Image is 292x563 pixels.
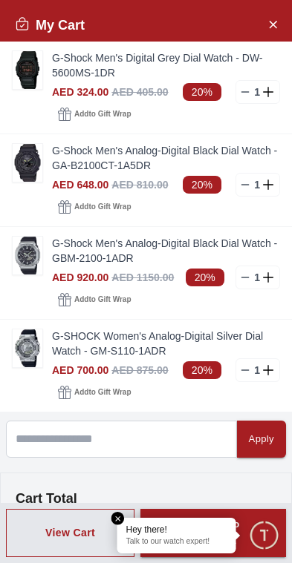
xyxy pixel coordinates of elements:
[52,329,280,358] a: G-SHOCK Women's Analog-Digital Silver Dial Watch - GM-S110-1ADR
[183,176,221,194] span: 20%
[52,86,108,98] span: AED 324.00
[52,197,137,217] button: Addto Gift Wrap
[183,361,221,379] span: 20%
[13,237,42,274] img: ...
[249,431,274,448] div: Apply
[74,292,131,307] span: Add to Gift Wrap
[15,15,85,36] h2: My Cart
[111,271,174,283] span: AED 1150.00
[74,107,131,122] span: Add to Gift Wrap
[52,179,108,191] span: AED 648.00
[111,86,168,98] span: AED 405.00
[111,512,125,525] em: Close tooltip
[111,364,168,376] span: AED 875.00
[251,177,263,192] p: 1
[251,363,263,378] p: 1
[74,385,131,400] span: Add to Gift Wrap
[52,143,280,173] a: G-Shock Men's Analog-Digital Black Dial Watch - GA-B2100CT-1A5DR
[52,236,280,266] a: G-Shock Men's Analog-Digital Black Dial Watch - GBM-2100-1ADR
[251,85,263,99] p: 1
[183,83,221,101] span: 20%
[186,269,224,286] span: 20%
[251,270,263,285] p: 1
[248,519,281,552] div: Chat Widget
[52,382,137,403] button: Addto Gift Wrap
[126,524,227,536] div: Hey there!
[13,51,42,89] img: ...
[261,12,285,36] button: Close Account
[52,289,137,310] button: Addto Gift Wrap
[52,364,108,376] span: AED 700.00
[16,488,276,509] h4: Cart Total
[126,537,227,547] p: Talk to our watch expert!
[6,509,134,558] button: View Cart
[52,50,280,80] a: G-Shock Men's Digital Grey Dial Watch - DW-5600MS-1DR
[111,179,168,191] span: AED 810.00
[74,200,131,214] span: Add to Gift Wrap
[13,144,42,182] img: ...
[237,421,286,458] button: Apply
[45,525,95,540] div: View Cart
[167,516,259,550] div: Proceed to Checkout
[52,104,137,125] button: Addto Gift Wrap
[52,271,108,283] span: AED 920.00
[13,329,42,367] img: ...
[140,509,286,558] button: Proceed to Checkout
